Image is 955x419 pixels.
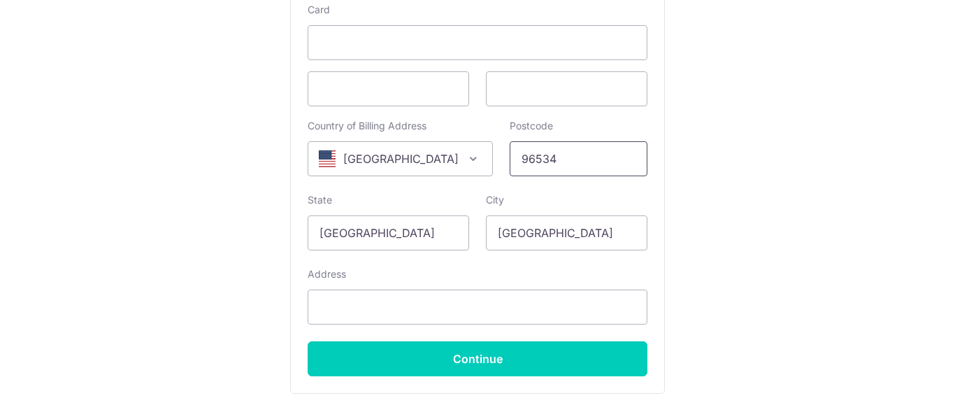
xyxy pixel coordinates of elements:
[308,119,426,133] label: Country of Billing Address
[510,141,647,176] input: Example 123456
[308,341,647,376] input: Continue
[486,193,504,207] label: City
[319,80,457,97] iframe: Secure card expiration date input frame
[308,141,493,176] span: United States
[308,267,346,281] label: Address
[319,34,636,51] iframe: Secure card number input frame
[308,3,330,17] label: Card
[308,193,332,207] label: State
[510,119,553,133] label: Postcode
[308,142,492,176] span: United States
[498,80,636,97] iframe: Secure card security code input frame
